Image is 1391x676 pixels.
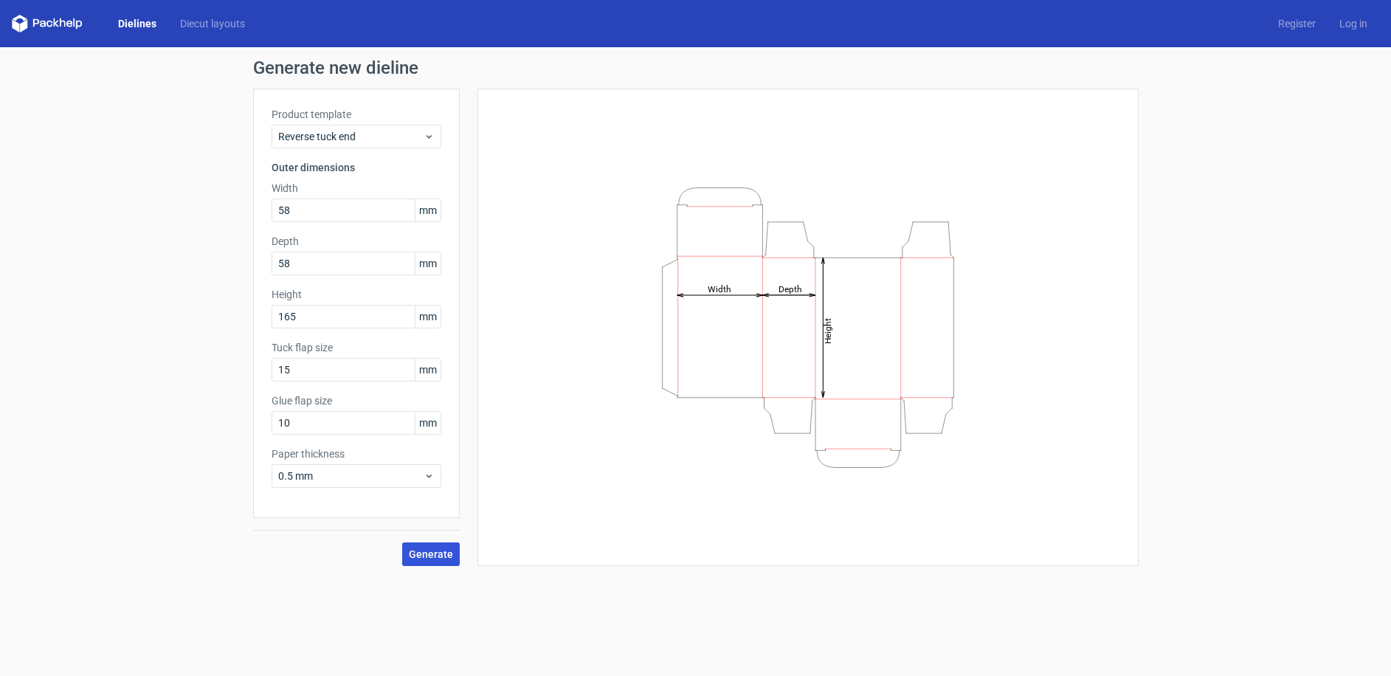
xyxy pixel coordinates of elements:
span: mm [415,199,441,221]
label: Glue flap size [272,393,441,408]
label: Product template [272,107,441,122]
label: Depth [272,234,441,249]
span: mm [415,359,441,381]
a: Log in [1328,16,1379,31]
label: Tuck flap size [272,340,441,355]
a: Diecut layouts [168,16,257,31]
span: Reverse tuck end [278,129,424,144]
tspan: Height [822,317,832,343]
span: 0.5 mm [278,469,424,483]
h1: Generate new dieline [253,59,1139,77]
button: Generate [402,542,460,566]
h3: Outer dimensions [272,160,441,175]
label: Paper thickness [272,446,441,461]
span: mm [415,306,441,328]
tspan: Width [707,283,731,294]
span: mm [415,252,441,275]
tspan: Depth [778,283,801,294]
label: Height [272,287,441,302]
a: Dielines [106,16,168,31]
a: Register [1266,16,1328,31]
span: mm [415,412,441,434]
span: Generate [409,549,453,559]
label: Width [272,181,441,196]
